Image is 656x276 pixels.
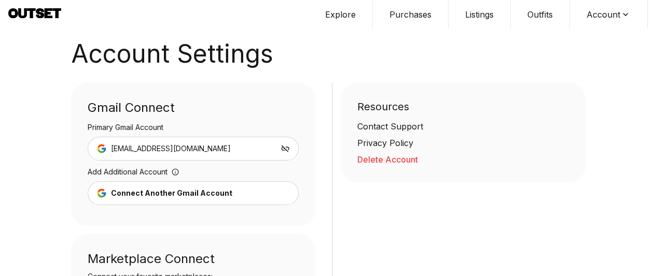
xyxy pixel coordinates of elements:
button: Delete Account [357,153,569,166]
h1: Account Settings [71,41,585,66]
div: Connect Another Gmail Account [111,188,232,198]
div: Marketplace Connect [88,251,299,267]
span: [EMAIL_ADDRESS][DOMAIN_NAME] [111,143,231,154]
div: Primary Gmail Account [88,122,299,137]
div: Gmail Connect [88,99,299,122]
button: Connect Another Gmail Account [88,181,299,205]
a: Privacy Policy [357,137,569,149]
a: Contact Support [357,120,569,133]
div: Add Additional Account [88,167,299,181]
div: Resources [357,99,569,120]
